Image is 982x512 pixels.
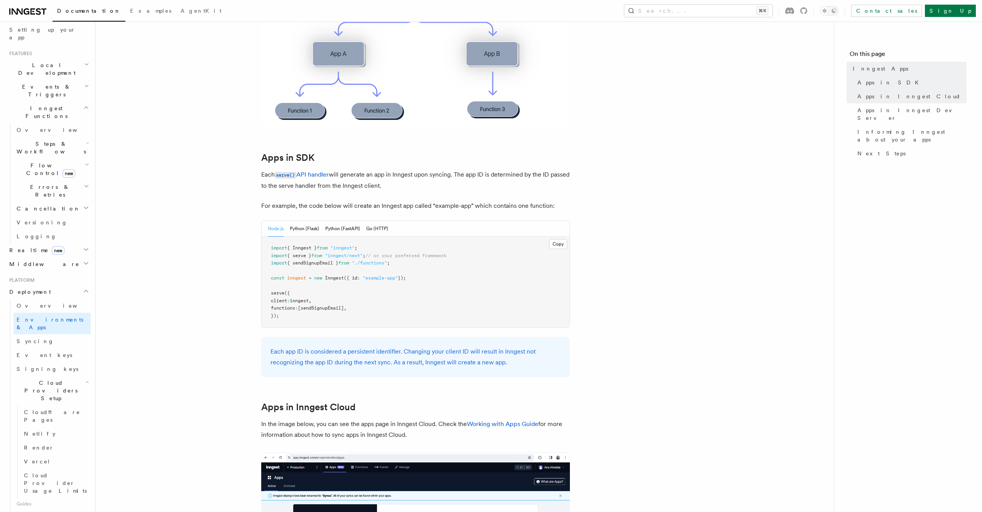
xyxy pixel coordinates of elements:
[261,402,355,413] a: Apps in Inngest Cloud
[330,245,355,251] span: "inngest"
[130,8,171,14] span: Examples
[21,427,91,441] a: Netlify
[820,6,838,15] button: Toggle dark mode
[14,202,91,216] button: Cancellation
[757,7,768,15] kbd: ⌘K
[21,405,91,427] a: Cloudflare Pages
[6,288,51,296] span: Deployment
[271,275,284,281] span: const
[344,275,357,281] span: ({ id
[14,299,91,313] a: Overview
[14,379,85,402] span: Cloud Providers Setup
[925,5,976,17] a: Sign Up
[14,334,91,348] a: Syncing
[366,221,388,237] button: Go (HTTP)
[271,260,287,266] span: import
[52,2,125,22] a: Documentation
[14,162,85,177] span: Flow Control
[14,183,84,199] span: Errors & Retries
[298,305,344,311] span: [sendSignupEmail]
[14,205,80,212] span: Cancellation
[363,253,365,258] span: ;
[21,468,91,498] a: Cloud Provider Usage Limits
[624,5,772,17] button: Search...⌘K
[261,200,570,211] p: For example, the code below will create an Inngest app called “example-app” which contains one fu...
[309,298,311,303] span: ,
[363,275,398,281] span: "example-app"
[14,180,91,202] button: Errors & Retries
[63,169,75,178] span: new
[14,376,91,405] button: Cloud Providers Setup
[290,298,309,303] span: inngest
[287,275,306,281] span: inngest
[467,420,538,428] a: Working with Apps Guide
[271,290,284,296] span: serve
[287,298,290,303] span: :
[17,352,72,358] span: Event keys
[176,2,226,21] a: AgentKit
[17,127,96,133] span: Overview
[14,137,91,158] button: Steps & Workflows
[857,79,923,86] span: Apps in SDK
[365,253,446,258] span: // or your preferred framework
[181,8,221,14] span: AgentKit
[287,245,317,251] span: { Inngest }
[854,147,967,160] a: Next Steps
[6,243,91,257] button: Realtimenew
[6,51,32,57] span: Features
[14,140,86,155] span: Steps & Workflows
[857,150,906,157] span: Next Steps
[295,305,298,311] span: :
[52,246,64,255] span: new
[6,80,91,101] button: Events & Triggers
[271,245,287,251] span: import
[352,260,387,266] span: "./functions"
[6,246,64,254] span: Realtime
[271,305,295,311] span: functions
[261,169,570,191] p: Each will generate an app in Inngest upon syncing. The app ID is determined by the ID passed to t...
[857,106,967,122] span: Apps in Inngest Dev Server
[854,125,967,147] a: Informing Inngest about your apps
[854,103,967,125] a: Apps in Inngest Dev Server
[6,277,35,283] span: Platform
[6,285,91,299] button: Deployment
[325,253,363,258] span: "inngest/next"
[14,123,91,137] a: Overview
[325,275,344,281] span: Inngest
[317,245,328,251] span: from
[24,458,51,465] span: Vercel
[857,128,967,143] span: Informing Inngest about your apps
[14,216,91,229] a: Versioning
[284,290,290,296] span: ({
[549,239,567,249] button: Copy
[14,158,91,180] button: Flow Controlnew
[387,260,390,266] span: ;
[290,221,319,237] button: Python (Flask)
[14,405,91,498] div: Cloud Providers Setup
[14,362,91,376] a: Signing keys
[268,221,284,237] button: Node.js
[21,455,91,468] a: Vercel
[275,171,329,178] a: serve()API handler
[17,219,68,226] span: Versioning
[6,104,83,120] span: Inngest Functions
[6,83,84,98] span: Events & Triggers
[287,260,338,266] span: { sendSignupEmail }
[24,431,56,437] span: Netlify
[6,101,91,123] button: Inngest Functions
[275,172,296,179] code: serve()
[398,275,406,281] span: });
[271,298,287,303] span: client
[850,49,967,62] h4: On this page
[17,338,54,344] span: Syncing
[6,23,91,44] a: Setting up your app
[261,419,570,440] p: In the image below, you can see the apps page in Inngest Cloud. Check the for more information ab...
[270,346,561,368] p: Each app ID is considered a persistent identifier. Changing your client ID will result in Inngest...
[344,305,346,311] span: ,
[9,27,76,40] span: Setting up your app
[6,257,91,271] button: Middleware
[6,58,91,80] button: Local Development
[125,2,176,21] a: Examples
[311,253,322,258] span: from
[271,253,287,258] span: import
